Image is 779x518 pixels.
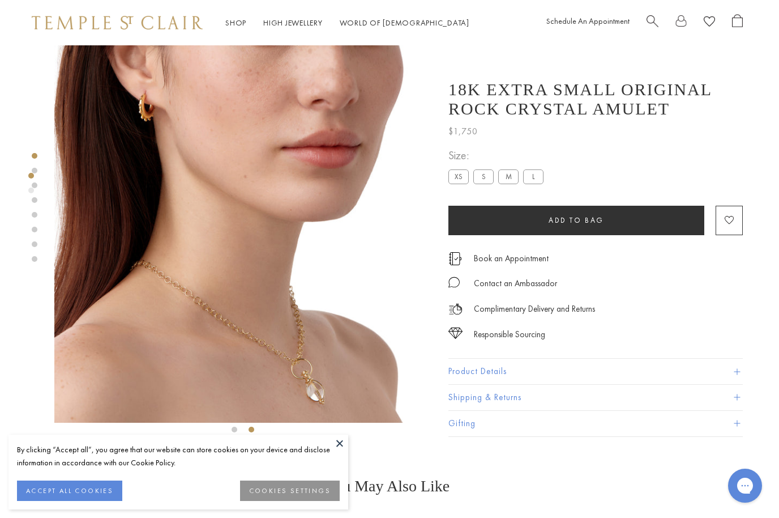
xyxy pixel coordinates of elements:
[448,411,743,436] button: Gifting
[448,252,462,265] img: icon_appointment.svg
[474,328,545,342] div: Responsible Sourcing
[474,277,557,291] div: Contact an Ambassador
[549,215,604,225] span: Add to bag
[448,170,469,184] label: XS
[448,277,460,288] img: MessageIcon-01_2.svg
[448,302,463,316] img: icon_delivery.svg
[43,477,731,495] h3: You May Also Like
[546,16,630,26] a: Schedule An Appointment
[448,206,704,235] button: Add to bag
[28,170,34,202] div: Product gallery navigation
[647,14,658,32] a: Search
[17,481,122,501] button: ACCEPT ALL COOKIES
[17,443,340,469] div: By clicking “Accept all”, you agree that our website can store cookies on your device and disclos...
[448,359,743,385] button: Product Details
[54,45,431,423] img: P55800-E9
[732,14,743,32] a: Open Shopping Bag
[498,170,519,184] label: M
[263,18,323,28] a: High JewelleryHigh Jewellery
[523,170,543,184] label: L
[448,147,548,165] span: Size:
[448,80,743,118] h1: 18K Extra Small Original Rock Crystal Amulet
[448,124,478,139] span: $1,750
[32,16,203,29] img: Temple St. Clair
[448,328,463,339] img: icon_sourcing.svg
[474,302,595,316] p: Complimentary Delivery and Returns
[240,481,340,501] button: COOKIES SETTINGS
[722,465,768,507] iframe: Gorgias live chat messenger
[473,170,494,184] label: S
[340,18,469,28] a: World of [DEMOGRAPHIC_DATA]World of [DEMOGRAPHIC_DATA]
[474,252,549,265] a: Book an Appointment
[704,14,715,32] a: View Wishlist
[225,16,469,30] nav: Main navigation
[225,18,246,28] a: ShopShop
[448,385,743,410] button: Shipping & Returns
